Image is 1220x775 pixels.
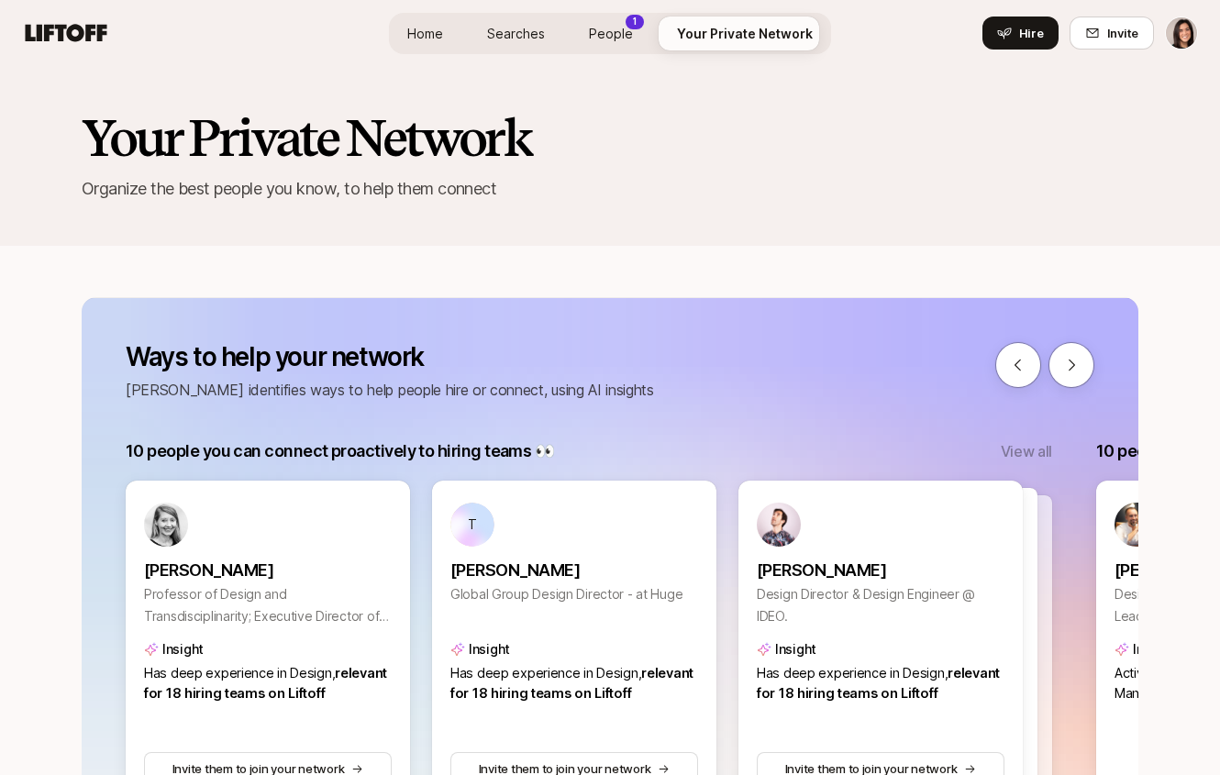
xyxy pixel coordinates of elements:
[1165,17,1198,50] button: Eleanor Morgan
[677,24,813,43] span: Your Private Network
[82,110,1138,165] h2: Your Private Network
[450,665,641,681] span: Has deep experience in Design,
[450,583,698,605] p: Global Group Design Director - at Huge
[757,665,1000,702] span: relevant for 18 hiring teams on Liftoff
[757,583,1004,627] p: Design Director & Design Engineer @ IDEO.
[757,547,1004,583] a: [PERSON_NAME]
[144,547,392,583] a: [PERSON_NAME]
[468,514,477,536] p: T
[407,24,443,43] span: Home
[1019,24,1044,42] span: Hire
[144,503,188,547] img: b9857884_40ad_4eb4_bda9_4e3172f2ac51.jpg
[775,638,816,660] p: Insight
[589,24,633,43] span: People
[126,342,654,371] p: Ways to help your network
[1001,439,1052,463] button: View all
[1107,24,1138,42] span: Invite
[757,503,801,547] img: 5a8b1603_88eb_4fed_9ac8_a5a616a3b50b.jpg
[144,665,387,702] span: relevant for 18 hiring teams on Liftoff
[633,15,637,28] p: 1
[757,665,948,681] span: Has deep experience in Design,
[487,24,545,43] span: Searches
[450,558,698,583] p: [PERSON_NAME]
[1133,638,1174,660] p: Insight
[469,638,510,660] p: Insight
[450,547,698,583] a: [PERSON_NAME]
[126,378,654,402] p: [PERSON_NAME] identifies ways to help people hire or connect, using AI insights
[82,176,1138,202] p: Organize the best people you know, to help them connect
[393,17,458,50] a: Home
[757,558,1004,583] p: [PERSON_NAME]
[126,438,554,464] p: 10 people you can connect proactively to hiring teams 👀
[144,665,335,681] span: Has deep experience in Design,
[982,17,1059,50] button: Hire
[162,638,204,660] p: Insight
[450,665,693,702] span: relevant for 18 hiring teams on Liftoff
[1166,17,1197,49] img: Eleanor Morgan
[144,583,392,627] p: Professor of Design and Transdisciplinarity; Executive Director of the Munich Design Institute; B...
[450,503,698,547] a: T
[574,17,648,50] a: People1
[144,558,392,583] p: [PERSON_NAME]
[1070,17,1154,50] button: Invite
[662,17,827,50] a: Your Private Network
[472,17,560,50] a: Searches
[1115,503,1159,547] img: b87ff00d_a7e4_4272_aaa4_fee7b6c604cf.jpg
